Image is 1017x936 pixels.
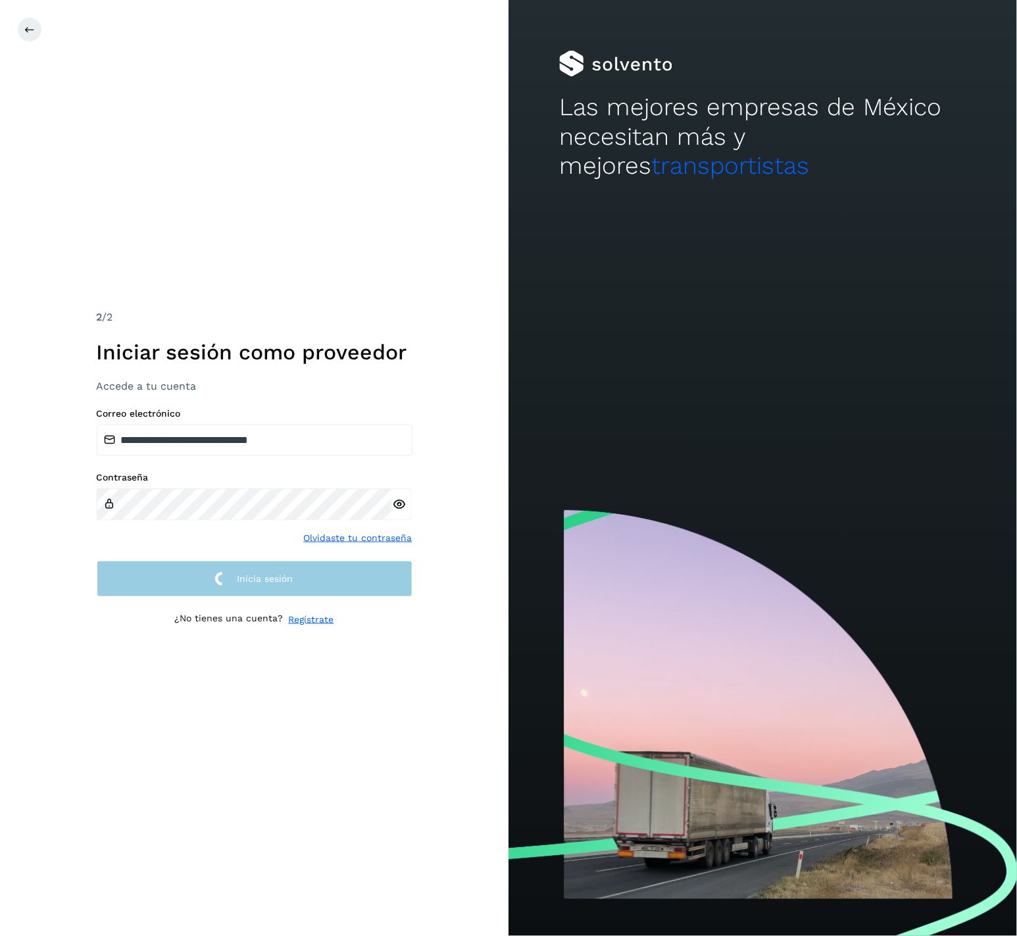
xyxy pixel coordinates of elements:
span: Inicia sesión [237,574,293,583]
h2: Las mejores empresas de México necesitan más y mejores [559,93,966,180]
label: Correo electrónico [97,408,412,419]
a: Olvidaste tu contraseña [304,531,412,545]
span: transportistas [651,151,809,180]
label: Contraseña [97,472,412,483]
h3: Accede a tu cuenta [97,380,412,392]
div: /2 [97,309,412,325]
a: Regístrate [289,613,334,627]
span: 2 [97,311,103,323]
h1: Iniciar sesión como proveedor [97,340,412,365]
button: Inicia sesión [97,561,412,597]
p: ¿No tienes una cuenta? [175,613,284,627]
